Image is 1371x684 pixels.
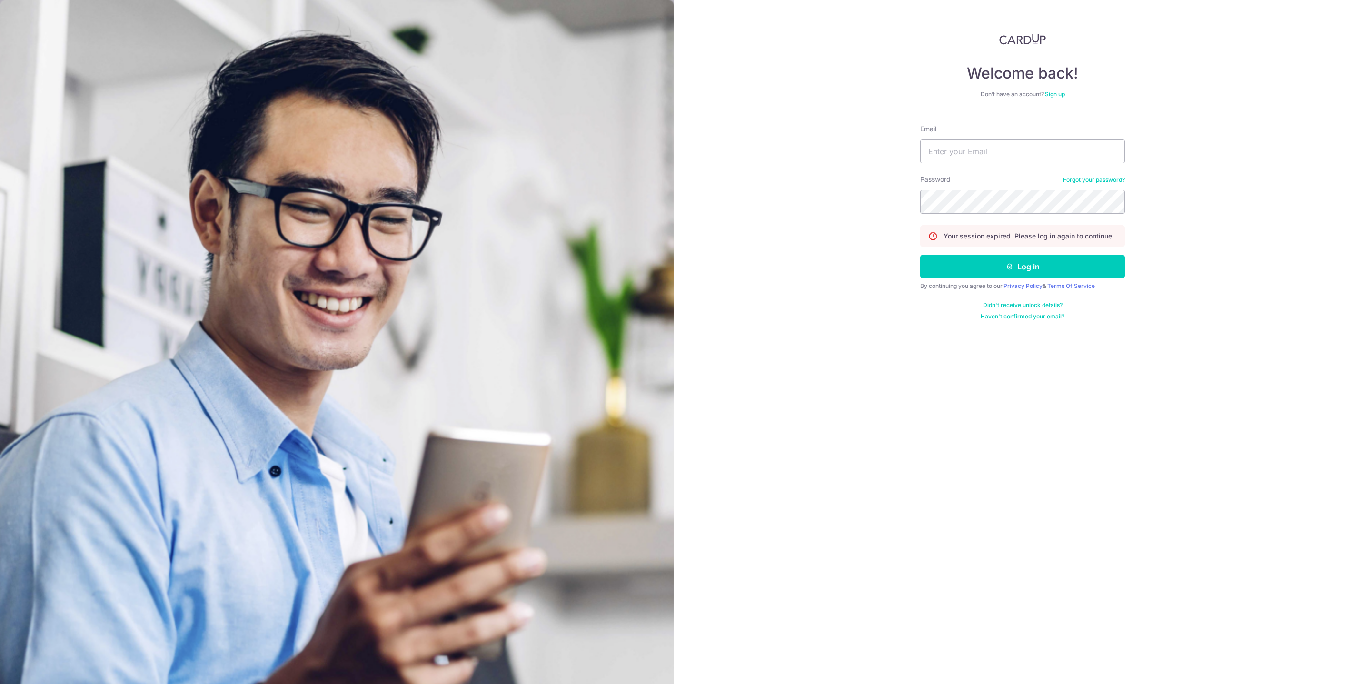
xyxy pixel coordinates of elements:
[983,301,1063,309] a: Didn't receive unlock details?
[1045,90,1065,98] a: Sign up
[920,64,1125,83] h4: Welcome back!
[1003,282,1043,289] a: Privacy Policy
[1063,176,1125,184] a: Forgot your password?
[920,124,936,134] label: Email
[944,231,1114,241] p: Your session expired. Please log in again to continue.
[999,33,1046,45] img: CardUp Logo
[920,139,1125,163] input: Enter your Email
[920,175,951,184] label: Password
[920,282,1125,290] div: By continuing you agree to our &
[1047,282,1095,289] a: Terms Of Service
[920,255,1125,278] button: Log in
[981,313,1064,320] a: Haven't confirmed your email?
[920,90,1125,98] div: Don’t have an account?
